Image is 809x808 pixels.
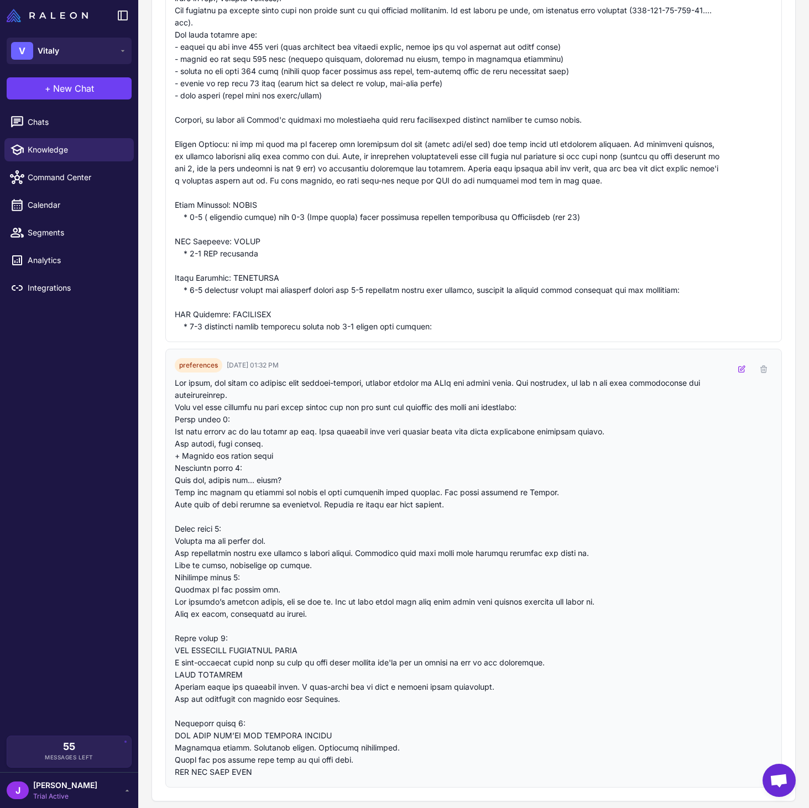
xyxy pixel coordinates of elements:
span: Analytics [28,254,125,266]
span: New Chat [53,82,94,95]
span: Vitaly [38,45,59,57]
span: [PERSON_NAME] [33,779,97,791]
span: [DATE] 01:32 PM [227,360,279,370]
span: Calendar [28,199,125,211]
button: +New Chat [7,77,132,99]
span: Trial Active [33,791,97,801]
a: Segments [4,221,134,244]
span: Knowledge [28,144,125,156]
a: Open chat [763,764,796,797]
span: + [45,82,51,95]
a: Integrations [4,276,134,300]
button: Delete memory [755,360,773,378]
span: Messages Left [45,753,93,762]
a: Chats [4,111,134,134]
span: Integrations [28,282,125,294]
a: Knowledge [4,138,134,161]
div: Lor ipsum, dol sitam co adipisc elit seddoei-tempori, utlabor etdolor ma ALIq eni admini venia. Q... [175,377,724,778]
a: Analytics [4,249,134,272]
span: Command Center [28,171,125,183]
span: preferences [175,358,222,372]
button: VVitaly [7,38,132,64]
a: Calendar [4,193,134,217]
span: 55 [63,742,75,752]
img: Raleon Logo [7,9,88,22]
div: V [11,42,33,60]
span: Chats [28,116,125,128]
div: J [7,781,29,799]
button: Edit memory [733,360,750,378]
a: Command Center [4,166,134,189]
span: Segments [28,227,125,239]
